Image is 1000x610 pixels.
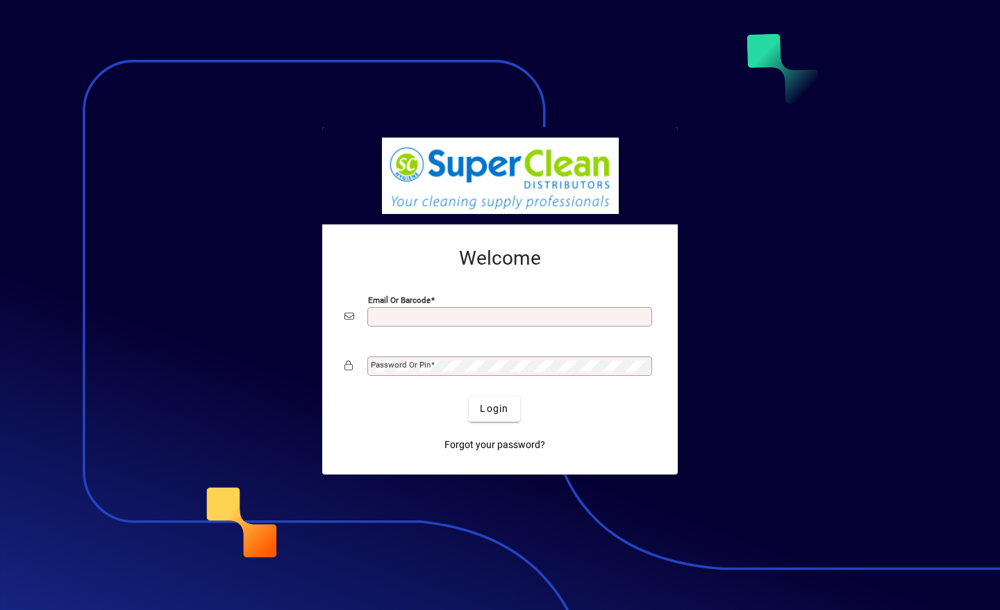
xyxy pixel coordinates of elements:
button: Login [469,397,519,422]
mat-label: Email or Barcode [368,295,431,304]
span: Forgot your password? [444,438,545,452]
a: Forgot your password? [439,433,551,458]
h2: Welcome [344,247,656,270]
mat-label: Password or Pin [371,360,431,370]
span: Login [480,402,508,416]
